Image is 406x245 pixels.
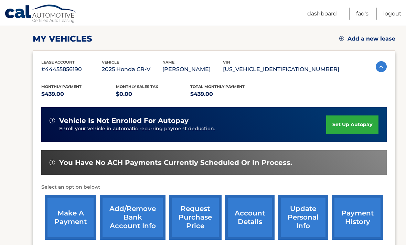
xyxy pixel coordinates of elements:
[376,62,387,73] img: accordion-active.svg
[162,60,174,65] span: name
[41,183,387,192] p: Select an option below:
[4,4,77,24] a: Cal Automotive
[339,36,344,41] img: add.svg
[169,195,222,240] a: request purchase price
[45,195,96,240] a: make a payment
[190,85,245,89] span: Total Monthly Payment
[225,195,275,240] a: account details
[326,116,378,134] a: set up autopay
[50,118,55,124] img: alert-white.svg
[190,90,265,99] p: $439.00
[41,65,102,75] p: #44455856190
[307,8,337,20] a: Dashboard
[59,125,326,133] p: Enroll your vehicle in automatic recurring payment deduction.
[41,85,82,89] span: Monthly Payment
[50,160,55,166] img: alert-white.svg
[116,85,158,89] span: Monthly sales Tax
[41,90,116,99] p: $439.00
[278,195,328,240] a: update personal info
[332,195,383,240] a: payment history
[59,117,189,125] span: vehicle is not enrolled for autopay
[383,8,402,20] a: Logout
[223,65,339,75] p: [US_VEHICLE_IDENTIFICATION_NUMBER]
[59,159,292,167] span: You have no ACH payments currently scheduled or in process.
[356,8,368,20] a: FAQ's
[102,65,162,75] p: 2025 Honda CR-V
[339,36,395,43] a: Add a new lease
[116,90,191,99] p: $0.00
[162,65,223,75] p: [PERSON_NAME]
[223,60,230,65] span: vin
[100,195,165,240] a: Add/Remove bank account info
[33,34,92,44] h2: my vehicles
[41,60,75,65] span: lease account
[102,60,119,65] span: vehicle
